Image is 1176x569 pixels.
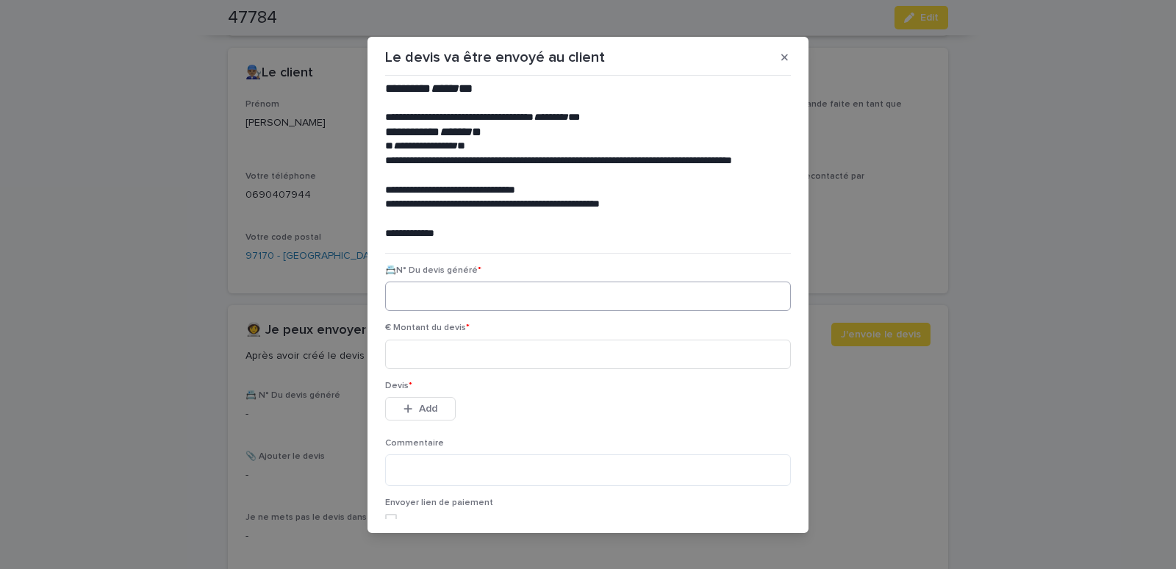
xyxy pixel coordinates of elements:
[385,266,481,275] span: 📇N° Du devis généré
[385,397,456,421] button: Add
[385,498,493,507] span: Envoyer lien de paiement
[385,49,605,66] p: Le devis va être envoyé au client
[419,404,437,414] span: Add
[385,382,412,390] span: Devis
[385,439,444,448] span: Commentaire
[385,323,470,332] span: € Montant du devis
